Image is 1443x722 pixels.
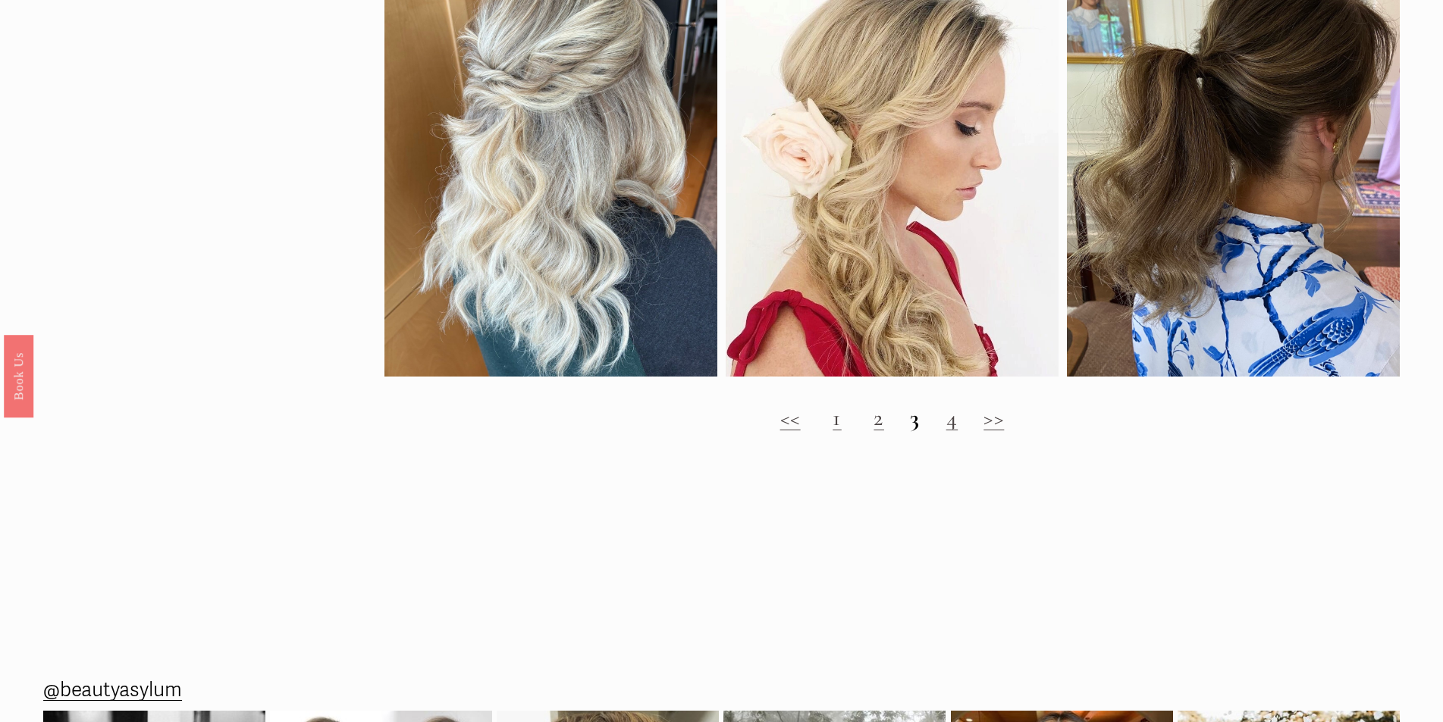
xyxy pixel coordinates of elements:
a: << [780,404,801,432]
a: Book Us [4,334,33,417]
a: @beautyasylum [43,673,182,708]
a: 2 [874,404,884,432]
a: 1 [833,404,842,432]
strong: 3 [910,404,921,432]
a: >> [983,404,1004,432]
a: 4 [946,404,958,432]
